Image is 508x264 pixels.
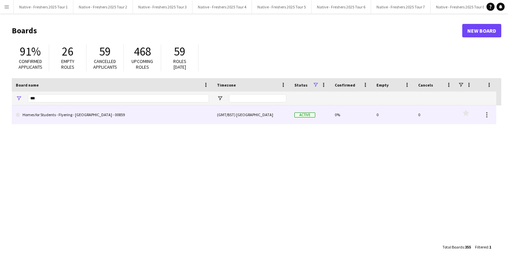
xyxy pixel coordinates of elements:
button: Native - Freshers 2025 Tour 7 [371,0,431,13]
span: Empty roles [61,58,74,70]
button: Native - Freshers 2025 Tour 1 [14,0,73,13]
span: Status [294,82,307,88]
span: Cancelled applicants [93,58,117,70]
span: Board name [16,82,39,88]
div: : [442,240,471,254]
a: New Board [462,24,501,37]
span: Cancels [418,82,433,88]
div: : [475,240,491,254]
div: 0% [331,105,372,124]
span: 59 [99,44,111,59]
span: 26 [62,44,73,59]
span: Total Boards [442,244,464,250]
span: 91% [20,44,41,59]
button: Native - Freshers 2025 Tour 3 [133,0,192,13]
button: Native - Freshers 2025 Tour 6 [312,0,371,13]
a: Homes for Students - Flyering - [GEOGRAPHIC_DATA] - 00859 [16,105,209,124]
span: 1 [489,244,491,250]
button: Native - Freshers 2025 Tour 8 [431,0,490,13]
div: 0 [372,105,414,124]
button: Native - Freshers 2025 Tour 4 [192,0,252,13]
span: Filtered [475,244,488,250]
div: (GMT/BST) [GEOGRAPHIC_DATA] [213,105,290,124]
button: Native - Freshers 2025 Tour 5 [252,0,312,13]
span: Confirmed [335,82,355,88]
span: Confirmed applicants [19,58,42,70]
button: Open Filter Menu [217,95,223,101]
h1: Boards [12,26,462,36]
button: Open Filter Menu [16,95,22,101]
span: 355 [465,244,471,250]
input: Board name Filter Input [28,94,209,102]
span: Active [294,112,315,118]
span: 468 [134,44,151,59]
span: Upcoming roles [132,58,153,70]
span: Roles [DATE] [173,58,186,70]
span: Timezone [217,82,236,88]
button: Native - Freshers 2025 Tour 2 [73,0,133,13]
div: 0 [414,105,456,124]
span: 59 [174,44,185,59]
input: Timezone Filter Input [229,94,286,102]
span: Empty [376,82,389,88]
